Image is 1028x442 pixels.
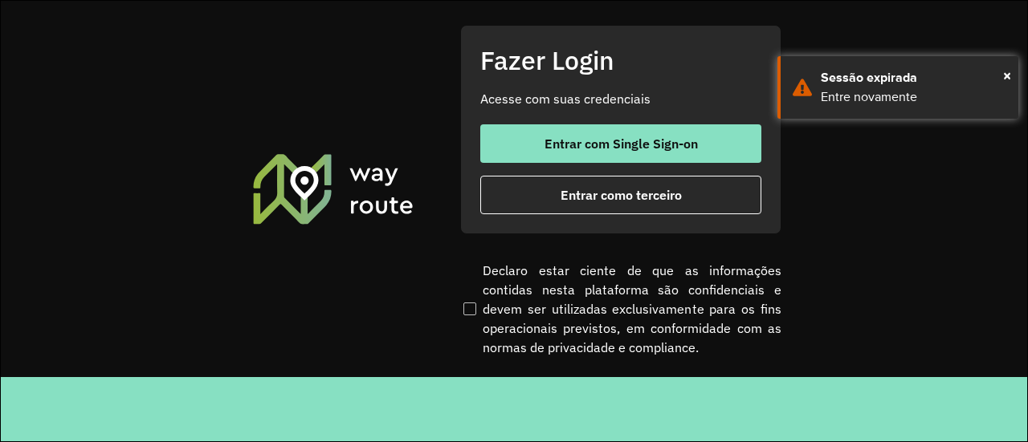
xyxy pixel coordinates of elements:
div: Entre novamente [821,87,1006,107]
span: Entrar como terceiro [561,189,682,201]
button: button [480,176,761,214]
label: Declaro estar ciente de que as informações contidas nesta plataforma são confidenciais e devem se... [460,261,781,357]
button: Close [1003,63,1011,87]
div: Sessão expirada [821,68,1006,87]
span: × [1003,63,1011,87]
p: Acesse com suas credenciais [480,89,761,108]
span: Entrar com Single Sign-on [545,137,698,150]
h2: Fazer Login [480,45,761,75]
img: Roteirizador AmbevTech [251,152,416,225]
button: button [480,124,761,163]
